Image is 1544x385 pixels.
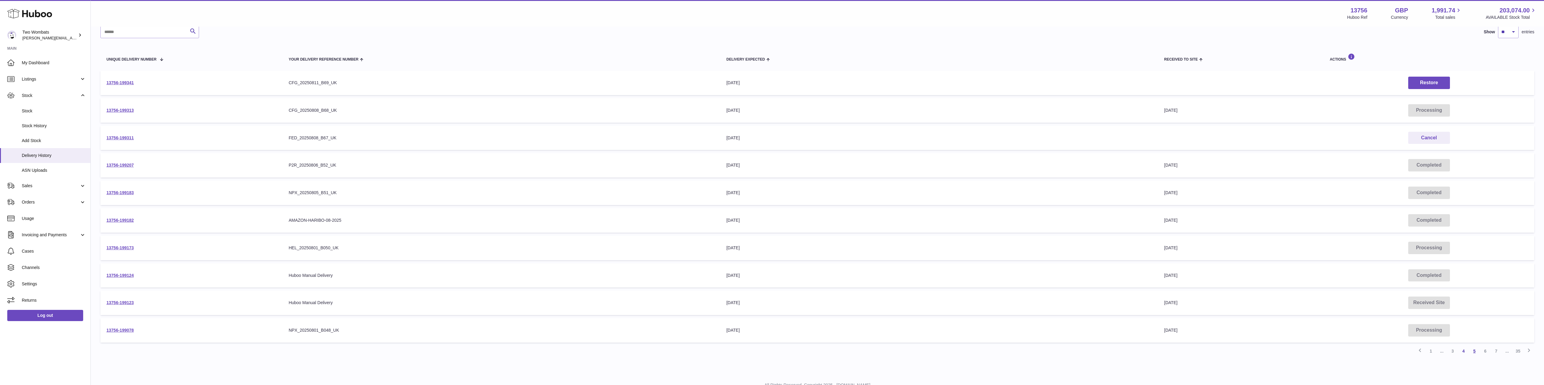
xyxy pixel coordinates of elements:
a: 4 [1458,346,1469,357]
span: ... [1502,346,1513,357]
div: FED_20250808_B67_UK [289,135,714,141]
div: [DATE] [726,190,1152,196]
a: 13756-199078 [106,328,134,333]
a: 13756-199207 [106,163,134,168]
span: Stock [22,108,86,114]
div: [DATE] [726,245,1152,251]
span: 203,074.00 [1500,6,1530,15]
a: 1 [1425,346,1436,357]
a: 13756-199313 [106,108,134,113]
a: 13756-199311 [106,135,134,140]
a: 13756-199123 [106,300,134,305]
div: Two Wombats [22,29,77,41]
div: Huboo Manual Delivery [289,273,714,278]
a: Log out [7,310,83,321]
a: 13756-199183 [106,190,134,195]
strong: 13756 [1350,6,1367,15]
div: [DATE] [726,327,1152,333]
div: [DATE] [726,135,1152,141]
span: [DATE] [1164,245,1177,250]
div: AMAZON-HARIBO-08-2025 [289,217,714,223]
span: [DATE] [1164,328,1177,333]
span: 1,991.74 [1432,6,1455,15]
span: [DATE] [1164,108,1177,113]
span: Stock History [22,123,86,129]
span: [DATE] [1164,190,1177,195]
div: Huboo Ref [1347,15,1367,20]
span: Your Delivery Reference Number [289,58,358,61]
span: Received to Site [1164,58,1198,61]
a: 1,991.74 Total sales [1432,6,1462,20]
span: [DATE] [1164,163,1177,168]
a: 6 [1480,346,1491,357]
span: [DATE] [1164,218,1177,223]
label: Show [1484,29,1495,35]
a: 13756-199182 [106,218,134,223]
span: [DATE] [1164,273,1177,278]
div: NPX_20250805_B51_UK [289,190,714,196]
div: [DATE] [726,80,1152,86]
div: Currency [1391,15,1408,20]
span: Stock [22,93,80,98]
a: 13756-199173 [106,245,134,250]
a: 203,074.00 AVAILABLE Stock Total [1486,6,1537,20]
span: Channels [22,265,86,270]
span: Add Stock [22,138,86,144]
button: Cancel [1408,132,1450,144]
span: Usage [22,216,86,221]
span: Delivery History [22,153,86,158]
a: 35 [1513,346,1523,357]
span: ASN Uploads [22,168,86,173]
span: Listings [22,76,80,82]
img: philip.carroll@twowombats.com [7,31,16,40]
span: Orders [22,199,80,205]
a: 13756-199341 [106,80,134,85]
div: [DATE] [726,300,1152,306]
div: [DATE] [726,162,1152,168]
span: Delivery Expected [726,58,765,61]
div: CFG_20250811_B69_UK [289,80,714,86]
div: [DATE] [726,217,1152,223]
span: [DATE] [1164,300,1177,305]
span: Sales [22,183,80,189]
a: 13756-199124 [106,273,134,278]
div: [DATE] [726,273,1152,278]
button: Restore [1408,77,1450,89]
span: My Dashboard [22,60,86,66]
strong: GBP [1395,6,1408,15]
div: [DATE] [726,108,1152,113]
span: Settings [22,281,86,287]
div: Huboo Manual Delivery [289,300,714,306]
div: Actions [1330,53,1528,61]
span: entries [1522,29,1534,35]
a: 5 [1469,346,1480,357]
span: AVAILABLE Stock Total [1486,15,1537,20]
a: 7 [1491,346,1502,357]
span: Returns [22,297,86,303]
a: 3 [1447,346,1458,357]
span: Invoicing and Payments [22,232,80,238]
span: ... [1436,346,1447,357]
span: [PERSON_NAME][EMAIL_ADDRESS][PERSON_NAME][DOMAIN_NAME] [22,35,154,40]
div: NPX_20250801_B048_UK [289,327,714,333]
div: P2R_20250806_B52_UK [289,162,714,168]
span: Unique Delivery Number [106,58,156,61]
div: CFG_20250808_B68_UK [289,108,714,113]
span: Total sales [1435,15,1462,20]
span: Cases [22,248,86,254]
div: HEL_20250801_B050_UK [289,245,714,251]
